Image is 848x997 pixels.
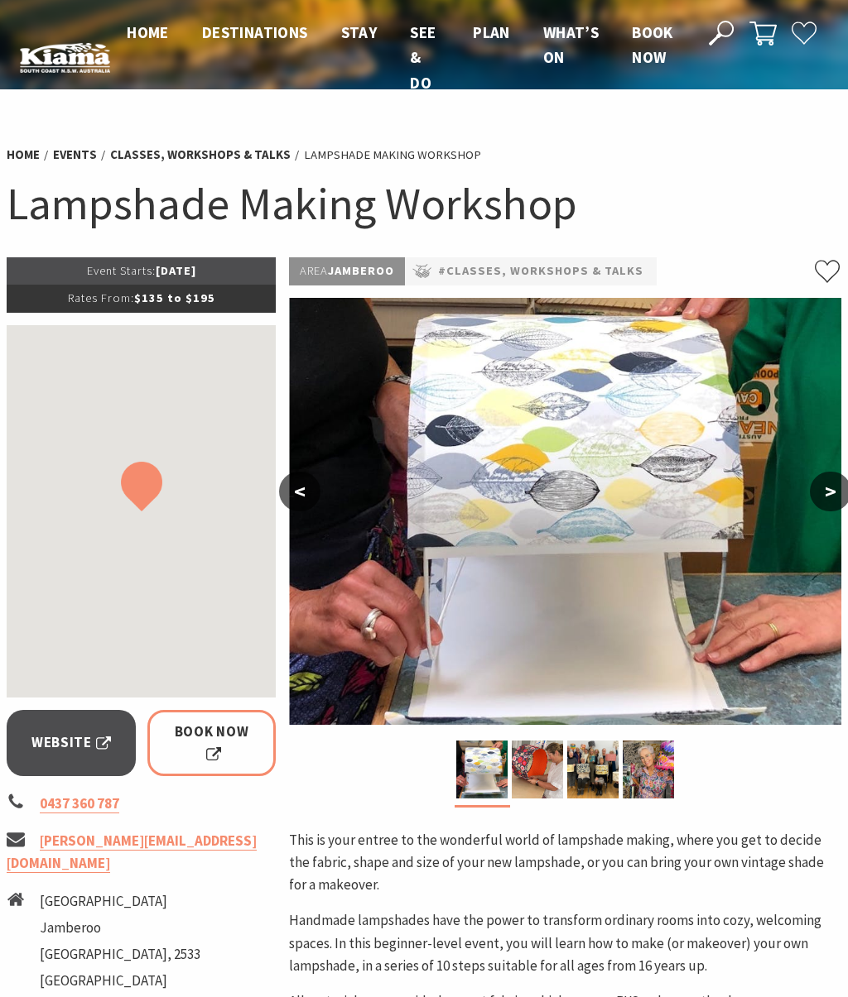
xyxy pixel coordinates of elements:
[289,909,841,977] p: Handmade lampshades have the power to transform ordinary rooms into cozy, welcoming spaces. In th...
[7,832,257,873] a: [PERSON_NAME][EMAIL_ADDRESS][DOMAIN_NAME]
[279,472,320,511] button: <
[567,741,619,798] img: group of people holding lampshades they have just made in workshop
[512,741,563,798] img: picture of smiling woman making a drum lampshade with orange lining and multicoloured flowers
[127,22,169,42] span: Home
[438,261,643,281] a: #Classes, Workshops & Talks
[289,257,405,285] p: Jamberoo
[31,731,111,754] span: Website
[623,741,674,798] img: picture of grey-haired lady smiling and holding up colourful lampshade
[7,146,40,163] a: Home
[110,20,690,95] nav: Main Menu
[7,257,276,285] p: [DATE]
[40,943,200,966] li: [GEOGRAPHIC_DATA], 2533
[110,146,291,163] a: Classes, Workshops & Talks
[341,22,378,42] span: Stay
[40,970,200,992] li: [GEOGRAPHIC_DATA]
[68,290,134,305] span: Rates From:
[20,42,110,74] img: Kiama Logo
[543,22,599,67] span: What’s On
[7,285,276,312] p: $135 to $195
[87,263,156,278] span: Event Starts:
[171,721,253,765] span: Book Now
[40,890,200,913] li: [GEOGRAPHIC_DATA]
[7,710,136,776] a: Website
[53,146,97,163] a: Events
[202,22,308,42] span: Destinations
[300,263,328,278] span: Area
[289,298,841,725] img: 2 pairs of hands making a lampshade
[40,917,200,939] li: Jamberoo
[456,741,508,798] img: 2 pairs of hands making a lampshade
[40,794,119,813] a: 0437 360 787
[147,710,277,776] a: Book Now
[304,145,481,165] li: Lampshade Making Workshop
[289,829,841,897] p: This is your entree to the wonderful world of lampshade making, where you get to decide the fabri...
[632,22,673,67] span: Book now
[473,22,510,42] span: Plan
[7,174,841,232] h1: Lampshade Making Workshop
[410,22,436,93] span: See & Do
